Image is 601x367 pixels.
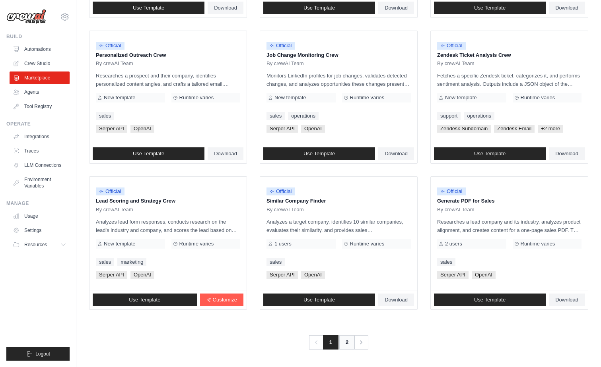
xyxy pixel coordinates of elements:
[96,71,240,88] p: Researches a prospect and their company, identifies personalized content angles, and crafts a tai...
[378,147,414,160] a: Download
[434,294,546,306] a: Use Template
[266,187,295,195] span: Official
[10,57,70,70] a: Crew Studio
[350,241,385,247] span: Runtime varies
[303,151,335,157] span: Use Template
[6,200,70,207] div: Manage
[434,147,546,160] a: Use Template
[133,5,164,11] span: Use Template
[437,207,475,213] span: By crewAI Team
[437,60,475,67] span: By crewAI Team
[323,335,338,350] span: 1
[96,51,240,59] p: Personalized Outreach Crew
[445,95,477,101] span: New template
[10,86,70,99] a: Agents
[263,147,375,160] a: Use Template
[385,151,408,157] span: Download
[104,95,135,101] span: New template
[464,112,494,120] a: operations
[301,271,325,279] span: OpenAI
[303,297,335,303] span: Use Template
[474,5,506,11] span: Use Template
[437,258,455,266] a: sales
[266,125,298,133] span: Serper API
[208,2,243,14] a: Download
[96,187,124,195] span: Official
[266,60,304,67] span: By crewAI Team
[93,147,204,160] a: Use Template
[555,5,578,11] span: Download
[266,271,298,279] span: Serper API
[6,121,70,127] div: Operate
[266,218,411,234] p: Analyzes a target company, identifies 10 similar companies, evaluates their similarity, and provi...
[437,42,466,50] span: Official
[339,335,355,350] a: 2
[133,151,164,157] span: Use Template
[6,347,70,361] button: Logout
[130,125,154,133] span: OpenAI
[10,159,70,172] a: LLM Connections
[214,151,237,157] span: Download
[208,147,243,160] a: Download
[437,125,491,133] span: Zendesk Subdomain
[93,2,204,14] a: Use Template
[555,151,578,157] span: Download
[96,258,114,266] a: sales
[549,2,585,14] a: Download
[437,71,582,88] p: Fetches a specific Zendesk ticket, categorizes it, and performs sentiment analysis. Outputs inclu...
[474,151,506,157] span: Use Template
[263,294,375,306] a: Use Template
[274,95,306,101] span: New template
[437,51,582,59] p: Zendesk Ticket Analysis Crew
[130,271,154,279] span: OpenAI
[96,112,114,120] a: sales
[266,42,295,50] span: Official
[10,238,70,251] button: Resources
[96,218,240,234] p: Analyzes lead form responses, conducts research on the lead's industry and company, and scores th...
[309,335,368,350] nav: Pagination
[274,241,292,247] span: 1 users
[93,294,197,306] a: Use Template
[445,241,462,247] span: 2 users
[263,2,375,14] a: Use Template
[437,112,461,120] a: support
[266,207,304,213] span: By crewAI Team
[10,43,70,56] a: Automations
[10,71,70,84] a: Marketplace
[10,224,70,237] a: Settings
[266,197,411,205] p: Similar Company Finder
[494,125,535,133] span: Zendesk Email
[472,271,496,279] span: OpenAI
[437,187,466,195] span: Official
[437,197,582,205] p: Generate PDF for Sales
[96,197,240,205] p: Lead Scoring and Strategy Crew
[385,5,408,11] span: Download
[10,145,70,157] a: Traces
[24,241,47,248] span: Resources
[266,71,411,88] p: Monitors LinkedIn profiles for job changes, validates detected changes, and analyzes opportunitie...
[6,9,46,24] img: Logo
[96,42,124,50] span: Official
[104,241,135,247] span: New template
[266,112,285,120] a: sales
[129,297,160,303] span: Use Template
[437,218,582,234] p: Researches a lead company and its industry, analyzes product alignment, and creates content for a...
[266,258,285,266] a: sales
[10,173,70,192] a: Environment Variables
[378,294,414,306] a: Download
[350,95,385,101] span: Runtime varies
[437,271,469,279] span: Serper API
[213,297,237,303] span: Customize
[474,297,506,303] span: Use Template
[266,51,411,59] p: Job Change Monitoring Crew
[35,351,50,357] span: Logout
[179,95,214,101] span: Runtime varies
[288,112,319,120] a: operations
[96,60,133,67] span: By crewAI Team
[96,125,127,133] span: Serper API
[10,100,70,113] a: Tool Registry
[385,297,408,303] span: Download
[96,207,133,213] span: By crewAI Team
[10,130,70,143] a: Integrations
[179,241,214,247] span: Runtime varies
